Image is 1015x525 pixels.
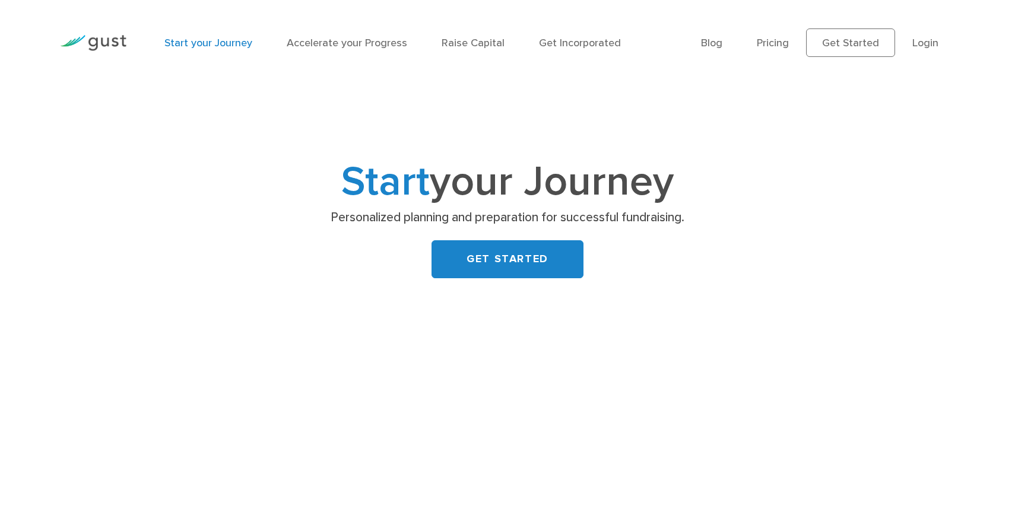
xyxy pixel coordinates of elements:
[806,28,895,57] a: Get Started
[442,37,505,49] a: Raise Capital
[60,35,126,51] img: Gust Logo
[432,240,583,278] a: GET STARTED
[287,37,407,49] a: Accelerate your Progress
[539,37,621,49] a: Get Incorporated
[341,157,430,206] span: Start
[278,209,738,226] p: Personalized planning and preparation for successful fundraising.
[912,37,938,49] a: Login
[757,37,789,49] a: Pricing
[164,37,252,49] a: Start your Journey
[273,163,742,201] h1: your Journey
[701,37,722,49] a: Blog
